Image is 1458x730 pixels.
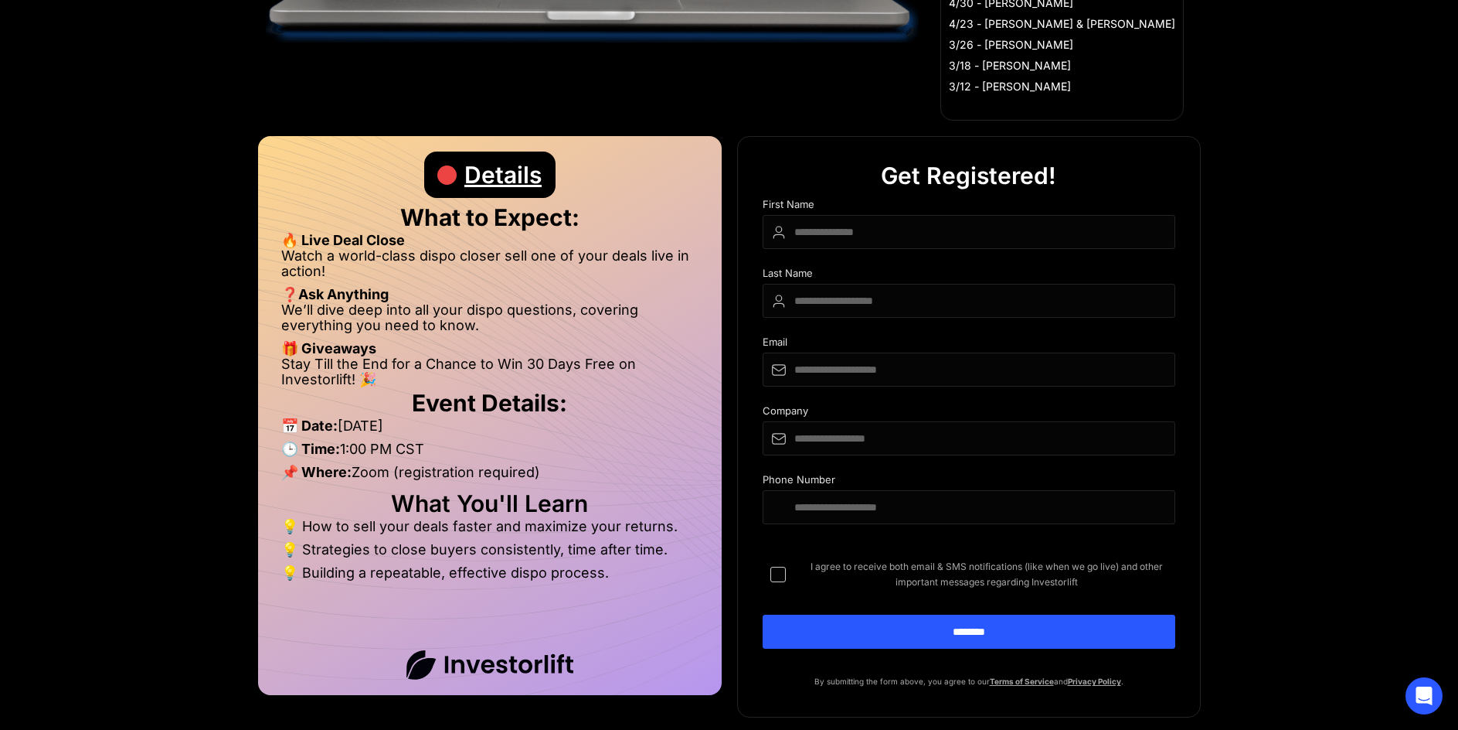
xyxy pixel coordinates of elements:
[281,418,698,442] li: [DATE]
[281,418,338,434] strong: 📅 Date:
[412,389,567,417] strong: Event Details:
[281,356,698,387] li: Stay Till the End for a Chance to Win 30 Days Free on Investorlift! 🎉
[763,674,1175,689] p: By submitting the form above, you agree to our and .
[281,496,698,511] h2: What You'll Learn
[763,199,1175,215] div: First Name
[281,519,698,542] li: 💡 How to sell your deals faster and maximize your returns.
[281,542,698,565] li: 💡 Strategies to close buyers consistently, time after time.
[763,268,1175,284] div: Last Name
[464,152,542,198] div: Details
[763,199,1175,674] form: DIspo Day Main Form
[281,442,698,465] li: 1:00 PM CST
[881,152,1056,199] div: Get Registered!
[1405,677,1443,715] div: Open Intercom Messenger
[281,248,698,287] li: Watch a world-class dispo closer sell one of your deals live in action!
[763,336,1175,353] div: Email
[1068,677,1121,686] a: Privacy Policy
[281,232,405,248] strong: 🔥 Live Deal Close
[763,405,1175,421] div: Company
[763,474,1175,490] div: Phone Number
[281,441,340,457] strong: 🕒 Time:
[281,565,698,581] li: 💡 Building a repeatable, effective dispo process.
[281,465,698,488] li: Zoom (registration required)
[281,340,376,356] strong: 🎁 Giveaways
[281,302,698,341] li: We’ll dive deep into all your dispo questions, covering everything you need to know.
[281,286,389,302] strong: ❓Ask Anything
[281,464,352,480] strong: 📌 Where:
[990,677,1054,686] a: Terms of Service
[400,203,579,231] strong: What to Expect:
[798,559,1175,590] span: I agree to receive both email & SMS notifications (like when we go live) and other important mess...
